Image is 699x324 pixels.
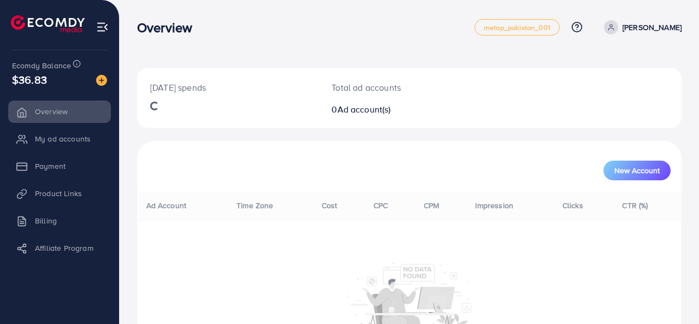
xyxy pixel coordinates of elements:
[150,81,305,94] p: [DATE] spends
[331,81,441,94] p: Total ad accounts
[12,60,71,71] span: Ecomdy Balance
[614,167,660,174] span: New Account
[12,72,47,87] span: $36.83
[600,20,682,34] a: [PERSON_NAME]
[96,21,109,33] img: menu
[337,103,391,115] span: Ad account(s)
[11,15,85,32] img: logo
[96,75,107,86] img: image
[475,19,560,36] a: metap_pakistan_001
[331,104,441,115] h2: 0
[623,21,682,34] p: [PERSON_NAME]
[484,24,550,31] span: metap_pakistan_001
[137,20,201,36] h3: Overview
[603,161,671,180] button: New Account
